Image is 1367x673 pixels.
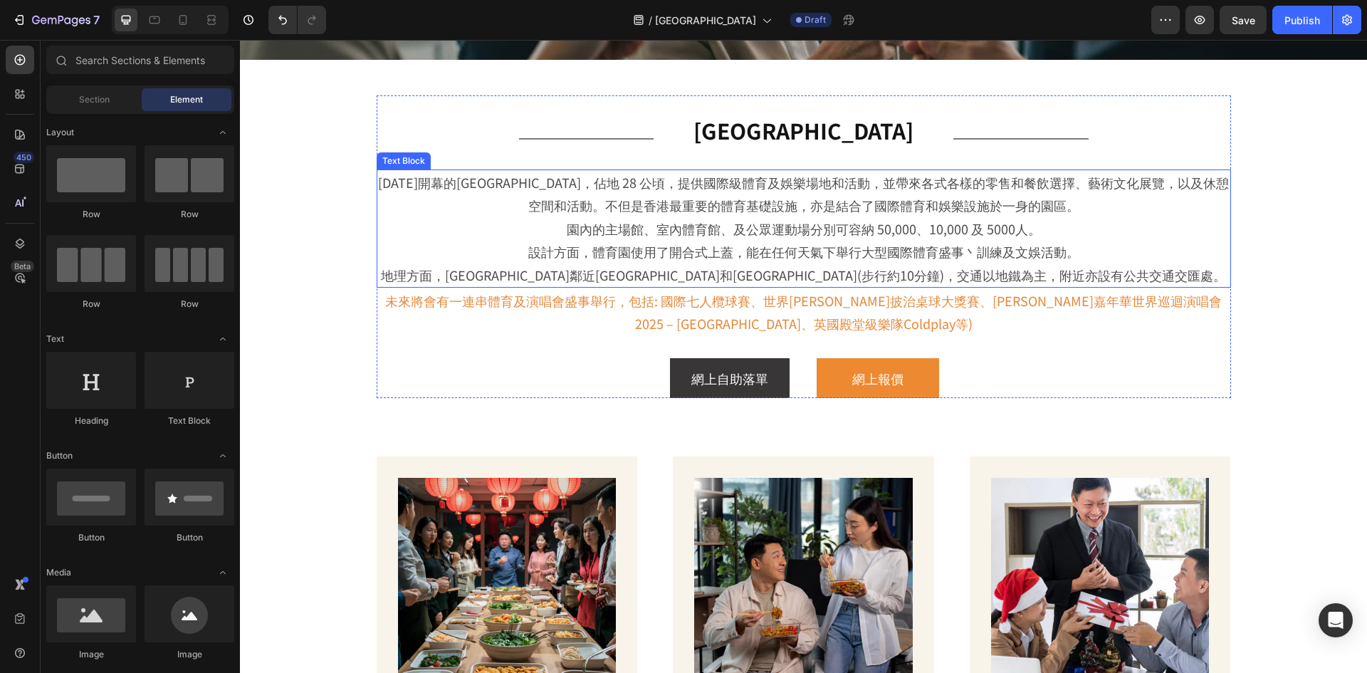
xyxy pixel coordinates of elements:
div: Image [145,648,234,661]
span: Element [170,93,203,106]
button: Save [1220,6,1267,34]
span: [GEOGRAPHIC_DATA] [655,13,756,28]
h2: Rich Text Editor. Editing area: main [425,77,702,105]
img: company-party400x400_3.webp [158,438,377,657]
span: Toggle open [211,561,234,584]
div: Row [145,208,234,221]
div: Row [46,208,136,221]
div: Row [145,298,234,311]
button: 7 [6,6,106,34]
span: Save [1232,14,1255,26]
p: 網上自助落單 [451,327,528,350]
div: Button [46,531,136,544]
img: company-party400x400.webp [751,438,970,657]
p: 網上報價 [612,327,664,350]
div: Publish [1284,13,1320,28]
span: Toggle open [211,444,234,467]
span: Section [79,93,110,106]
span: Layout [46,126,74,139]
div: Rich Text Editor. Editing area: main [137,130,991,248]
span: Button [46,449,73,462]
span: Toggle open [211,328,234,350]
div: Image [46,648,136,661]
p: 未來將會有一連串體育及演唱會盛事舉行，包括: 國際七人欖球賽、世界[PERSON_NAME]披治桌球大獎賽、[PERSON_NAME]嘉年華世界巡迴演唱會 2025 – [GEOGRAPHIC_... [138,249,990,296]
a: 網上自助落單 [430,318,550,358]
div: Text Block [145,414,234,427]
div: Beta [11,261,34,272]
span: Toggle open [211,121,234,144]
button: Publish [1272,6,1332,34]
span: Media [46,566,71,579]
span: / [649,13,652,28]
a: 網上報價 [577,318,699,358]
div: Heading [46,414,136,427]
img: company-party400x400_2.webp [454,438,673,657]
div: Rich Text Editor. Editing area: main [137,248,991,297]
div: Undo/Redo [268,6,326,34]
p: [DATE]開幕的[GEOGRAPHIC_DATA]，佔地 28 公頃，提供國際級體育及娛樂場地和活動，並帶來各式各樣的零售和餐飲選擇、藝術文化展覽，以及休憩空間和活動。不但是香港最重要的體育基... [138,131,990,246]
div: 450 [14,152,34,163]
div: Open Intercom Messenger [1319,603,1353,637]
div: Button [145,531,234,544]
div: Row [46,298,136,311]
div: Text Block [140,115,188,127]
iframe: Design area [240,40,1367,673]
p: 7 [93,11,100,28]
span: Text [46,333,64,345]
span: Draft [805,14,826,26]
p: [GEOGRAPHIC_DATA] [425,77,702,105]
input: Search Sections & Elements [46,46,234,74]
